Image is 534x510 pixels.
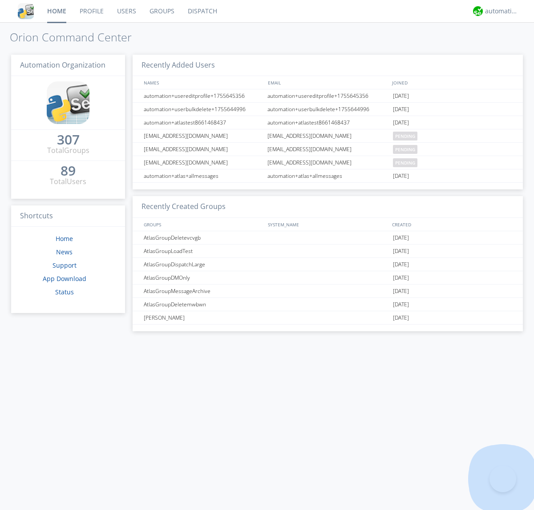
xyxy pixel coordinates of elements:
[11,205,125,227] h3: Shortcuts
[393,132,417,141] span: pending
[142,89,265,102] div: automation+usereditprofile+1755645356
[142,143,265,156] div: [EMAIL_ADDRESS][DOMAIN_NAME]
[393,169,409,183] span: [DATE]
[57,135,80,144] div: 307
[393,103,409,116] span: [DATE]
[55,288,74,296] a: Status
[133,285,523,298] a: AtlasGroupMessageArchive[DATE]
[142,285,265,297] div: AtlasGroupMessageArchive
[133,196,523,218] h3: Recently Created Groups
[142,218,263,231] div: GROUPS
[142,231,265,244] div: AtlasGroupDeletevcvgb
[133,55,523,76] h3: Recently Added Users
[265,89,391,102] div: automation+usereditprofile+1755645356
[265,103,391,116] div: automation+userbulkdelete+1755644996
[133,231,523,245] a: AtlasGroupDeletevcvgb[DATE]
[47,145,89,156] div: Total Groups
[473,6,483,16] img: d2d01cd9b4174d08988066c6d424eccd
[18,3,34,19] img: cddb5a64eb264b2086981ab96f4c1ba7
[61,166,76,177] a: 89
[265,156,391,169] div: [EMAIL_ADDRESS][DOMAIN_NAME]
[393,298,409,311] span: [DATE]
[489,466,516,492] iframe: Toggle Customer Support
[47,81,89,124] img: cddb5a64eb264b2086981ab96f4c1ba7
[393,231,409,245] span: [DATE]
[393,258,409,271] span: [DATE]
[142,129,265,142] div: [EMAIL_ADDRESS][DOMAIN_NAME]
[393,89,409,103] span: [DATE]
[142,311,265,324] div: [PERSON_NAME]
[142,271,265,284] div: AtlasGroupDMOnly
[133,116,523,129] a: automation+atlastest8661468437automation+atlastest8661468437[DATE]
[133,143,523,156] a: [EMAIL_ADDRESS][DOMAIN_NAME][EMAIL_ADDRESS][DOMAIN_NAME]pending
[393,145,417,154] span: pending
[142,156,265,169] div: [EMAIL_ADDRESS][DOMAIN_NAME]
[43,274,86,283] a: App Download
[393,271,409,285] span: [DATE]
[393,158,417,167] span: pending
[20,60,105,70] span: Automation Organization
[142,103,265,116] div: automation+userbulkdelete+1755644996
[133,156,523,169] a: [EMAIL_ADDRESS][DOMAIN_NAME][EMAIL_ADDRESS][DOMAIN_NAME]pending
[265,129,391,142] div: [EMAIL_ADDRESS][DOMAIN_NAME]
[133,89,523,103] a: automation+usereditprofile+1755645356automation+usereditprofile+1755645356[DATE]
[133,298,523,311] a: AtlasGroupDeletemwbwn[DATE]
[142,169,265,182] div: automation+atlas+allmessages
[133,129,523,143] a: [EMAIL_ADDRESS][DOMAIN_NAME][EMAIL_ADDRESS][DOMAIN_NAME]pending
[142,76,263,89] div: NAMES
[50,177,86,187] div: Total Users
[265,116,391,129] div: automation+atlastest8661468437
[61,166,76,175] div: 89
[133,245,523,258] a: AtlasGroupLoadTest[DATE]
[133,271,523,285] a: AtlasGroupDMOnly[DATE]
[133,311,523,325] a: [PERSON_NAME][DATE]
[133,169,523,183] a: automation+atlas+allmessagesautomation+atlas+allmessages[DATE]
[142,245,265,257] div: AtlasGroupLoadTest
[393,311,409,325] span: [DATE]
[142,116,265,129] div: automation+atlastest8661468437
[57,135,80,145] a: 307
[142,298,265,311] div: AtlasGroupDeletemwbwn
[142,258,265,271] div: AtlasGroupDispatchLarge
[265,169,391,182] div: automation+atlas+allmessages
[393,116,409,129] span: [DATE]
[390,76,514,89] div: JOINED
[265,143,391,156] div: [EMAIL_ADDRESS][DOMAIN_NAME]
[133,103,523,116] a: automation+userbulkdelete+1755644996automation+userbulkdelete+1755644996[DATE]
[53,261,77,269] a: Support
[56,234,73,243] a: Home
[390,218,514,231] div: CREATED
[393,285,409,298] span: [DATE]
[485,7,518,16] div: automation+atlas
[266,218,390,231] div: SYSTEM_NAME
[56,248,73,256] a: News
[393,245,409,258] span: [DATE]
[133,258,523,271] a: AtlasGroupDispatchLarge[DATE]
[266,76,390,89] div: EMAIL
